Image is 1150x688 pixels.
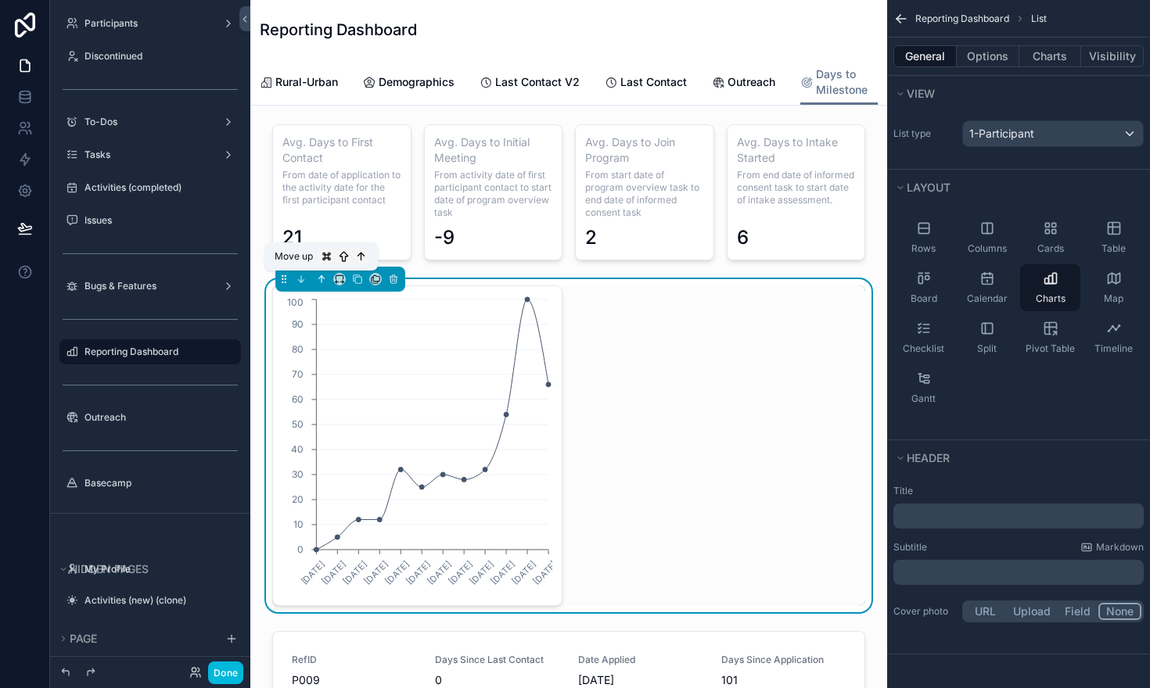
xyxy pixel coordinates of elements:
span: Checklist [903,342,944,355]
label: To-Dos [84,116,210,128]
text: [DATE] [299,559,327,587]
label: Reporting Dashboard [84,346,232,358]
tspan: 40 [291,443,304,455]
label: Basecamp [84,477,232,489]
span: Timeline [1094,342,1133,355]
span: Rural-Urban [275,74,338,90]
label: Subtitle [893,541,927,554]
button: Board [893,264,954,311]
span: Page [70,632,97,645]
label: List type [893,127,956,140]
button: Cards [1020,214,1080,261]
a: Outreach [712,68,775,99]
text: [DATE] [362,559,390,587]
tspan: 90 [292,318,304,330]
label: Title [893,485,1144,497]
span: Map [1104,292,1123,305]
button: Layout [893,177,1134,199]
span: Days to Milestone [816,66,878,98]
button: None [1098,603,1141,620]
span: Demographics [379,74,455,90]
a: Demographics [363,68,455,99]
span: Pivot Table [1026,342,1075,355]
button: Timeline [1084,314,1144,361]
button: 1-Participant [962,120,1144,147]
label: Activities (completed) [84,181,232,194]
span: 1-Participant [969,126,1034,142]
tspan: 70 [292,368,304,380]
button: Gantt [893,364,954,411]
span: Calendar [967,292,1008,305]
label: Outreach [84,411,232,424]
label: Bugs & Features [84,280,210,292]
span: Header [907,451,950,464]
span: Rows [911,242,936,255]
text: [DATE] [509,559,537,587]
span: Layout [907,181,951,194]
span: Gantt [911,392,936,405]
span: Board [911,292,937,305]
div: scrollable content [893,560,1144,585]
tspan: 80 [292,343,304,355]
tspan: 30 [292,468,304,480]
a: Rural-Urban [260,68,338,99]
span: Columns [968,242,1007,255]
tspan: 10 [293,518,304,530]
div: chart [282,296,552,596]
button: Calendar [957,264,1017,311]
span: Last Contact V2 [495,74,580,90]
tspan: 0 [297,543,304,555]
label: Issues [84,214,232,227]
text: [DATE] [404,559,433,587]
a: Last Contact [605,68,687,99]
tspan: 60 [292,393,304,405]
label: My Profile [84,563,232,575]
button: View [893,83,1134,105]
button: Table [1084,214,1144,261]
button: Field [1058,603,1099,620]
div: scrollable content [893,503,1144,529]
label: Tasks [84,149,210,161]
button: Charts [1019,45,1082,67]
button: Charts [1020,264,1080,311]
button: Split [957,314,1017,361]
span: Last Contact [620,74,687,90]
button: Visibility [1081,45,1144,67]
button: Columns [957,214,1017,261]
text: [DATE] [488,559,516,587]
button: Pivot Table [1020,314,1080,361]
text: [DATE] [530,559,559,587]
span: Charts [1036,292,1066,305]
a: Activities (new) (clone) [84,594,232,607]
button: Page [56,628,216,650]
label: Discontinued [84,50,232,63]
button: Rows [893,214,954,261]
tspan: 100 [287,296,304,308]
button: Options [957,45,1019,67]
span: Split [977,342,997,355]
button: URL [965,603,1006,620]
button: Upload [1006,603,1058,620]
text: [DATE] [467,559,495,587]
text: [DATE] [383,559,411,587]
button: Checklist [893,314,954,361]
button: Done [208,661,243,684]
span: Markdown [1096,541,1144,554]
span: Outreach [728,74,775,90]
button: General [893,45,957,67]
a: Participants [84,17,210,30]
h1: Reporting Dashboard [260,19,417,41]
label: Cover photo [893,605,956,618]
span: Move up [275,250,313,263]
tspan: 50 [292,418,304,430]
text: [DATE] [447,559,475,587]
